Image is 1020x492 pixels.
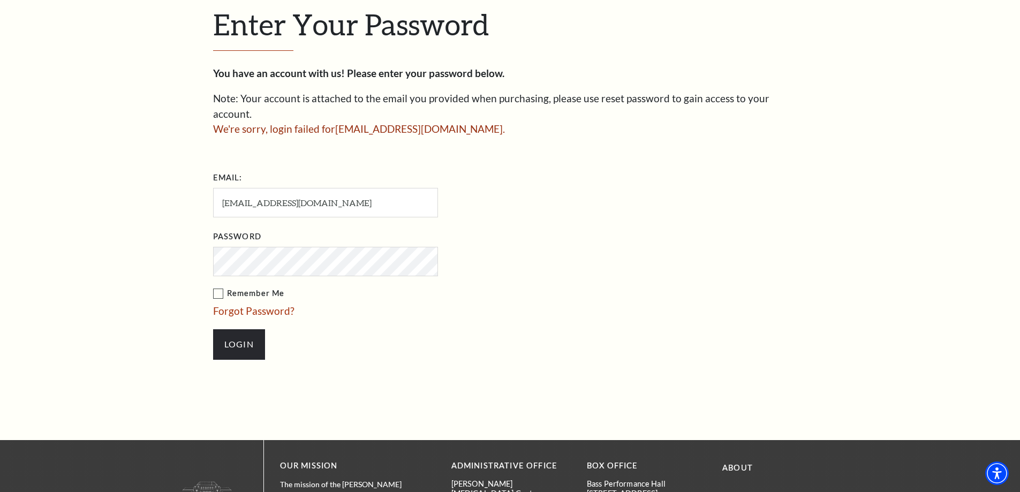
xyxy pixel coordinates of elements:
p: OUR MISSION [280,459,414,473]
label: Remember Me [213,287,545,300]
strong: You have an account with us! [213,67,345,79]
a: Forgot Password? [213,305,294,317]
input: Required [213,188,438,217]
input: Submit button [213,329,265,359]
p: Bass Performance Hall [587,479,706,488]
label: Password [213,230,261,244]
div: Accessibility Menu [985,461,1009,485]
a: About [722,463,753,472]
span: We're sorry, login failed for [EMAIL_ADDRESS][DOMAIN_NAME] . [213,123,505,135]
p: Note: Your account is attached to the email you provided when purchasing, please use reset passwo... [213,91,807,122]
p: BOX OFFICE [587,459,706,473]
span: Enter Your Password [213,7,489,41]
label: Email: [213,171,243,185]
p: Administrative Office [451,459,571,473]
strong: Please enter your password below. [347,67,504,79]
